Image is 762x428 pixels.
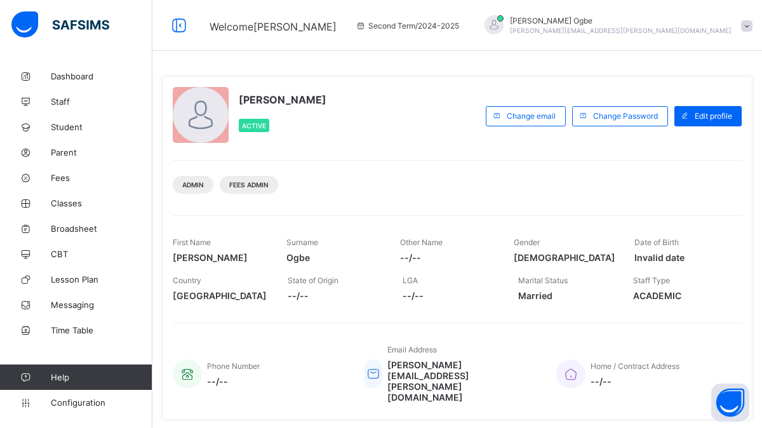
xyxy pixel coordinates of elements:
[514,252,615,263] span: [DEMOGRAPHIC_DATA]
[403,290,498,301] span: --/--
[507,111,556,121] span: Change email
[51,147,152,157] span: Parent
[51,224,152,234] span: Broadsheet
[51,300,152,310] span: Messaging
[288,276,338,285] span: State of Origin
[51,274,152,284] span: Lesson Plan
[400,237,443,247] span: Other Name
[51,198,152,208] span: Classes
[472,15,759,36] div: CedricOgbe
[51,325,152,335] span: Time Table
[356,21,459,30] span: session/term information
[51,122,152,132] span: Student
[634,237,679,247] span: Date of Birth
[400,252,495,263] span: --/--
[510,16,732,25] span: [PERSON_NAME] Ogbe
[286,252,381,263] span: Ogbe
[518,276,568,285] span: Marital Status
[182,181,204,189] span: Admin
[514,237,540,247] span: Gender
[591,361,679,371] span: Home / Contract Address
[173,237,211,247] span: First Name
[510,27,732,34] span: [PERSON_NAME][EMAIL_ADDRESS][PERSON_NAME][DOMAIN_NAME]
[403,276,418,285] span: LGA
[387,345,437,354] span: Email Address
[633,276,670,285] span: Staff Type
[51,398,152,408] span: Configuration
[711,384,749,422] button: Open asap
[51,97,152,107] span: Staff
[286,237,318,247] span: Surname
[633,290,729,301] span: ACADEMIC
[207,361,260,371] span: Phone Number
[387,359,537,403] span: [PERSON_NAME][EMAIL_ADDRESS][PERSON_NAME][DOMAIN_NAME]
[634,252,729,263] span: Invalid date
[518,290,614,301] span: Married
[288,290,384,301] span: --/--
[242,122,266,130] span: Active
[695,111,732,121] span: Edit profile
[173,290,269,301] span: [GEOGRAPHIC_DATA]
[11,11,109,38] img: safsims
[207,376,260,387] span: --/--
[173,276,201,285] span: Country
[591,376,679,387] span: --/--
[210,20,337,33] span: Welcome [PERSON_NAME]
[51,372,152,382] span: Help
[229,181,269,189] span: Fees Admin
[173,252,267,263] span: [PERSON_NAME]
[239,93,326,106] span: [PERSON_NAME]
[593,111,658,121] span: Change Password
[51,249,152,259] span: CBT
[51,71,152,81] span: Dashboard
[51,173,152,183] span: Fees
